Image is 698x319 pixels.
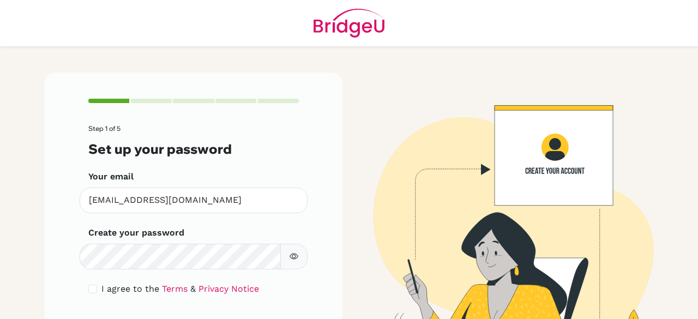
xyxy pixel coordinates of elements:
a: Terms [162,284,188,294]
span: Step 1 of 5 [88,124,121,133]
span: & [190,284,196,294]
label: Your email [88,170,134,183]
span: I agree to the [101,284,159,294]
a: Privacy Notice [198,284,259,294]
input: Insert your email* [80,188,308,213]
label: Create your password [88,226,184,239]
h3: Set up your password [88,141,299,157]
